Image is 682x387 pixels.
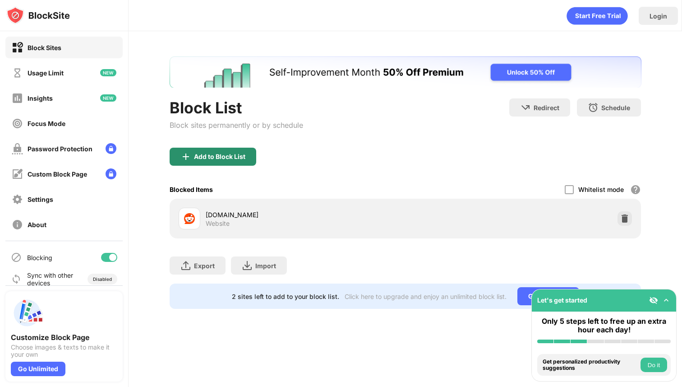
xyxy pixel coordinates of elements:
img: new-icon.svg [100,94,116,102]
img: about-off.svg [12,219,23,230]
iframe: Banner [170,56,641,88]
div: animation [567,7,628,25]
div: Block sites permanently or by schedule [170,121,303,130]
div: Focus Mode [28,120,65,127]
div: Insights [28,94,53,102]
div: Schedule [601,104,630,112]
img: insights-off.svg [12,93,23,104]
div: Settings [28,196,53,203]
div: Usage Limit [28,69,64,77]
div: Choose images & texts to make it your own [11,344,117,358]
div: Redirect [534,104,559,112]
div: Only 5 steps left to free up an extra hour each day! [537,317,671,334]
img: push-custom-page.svg [11,297,43,329]
img: favicons [184,213,195,224]
div: Whitelist mode [578,186,624,193]
div: Import [255,262,276,270]
img: logo-blocksite.svg [6,6,70,24]
div: Custom Block Page [28,170,87,178]
div: Go Unlimited [517,287,579,305]
img: new-icon.svg [100,69,116,76]
img: time-usage-off.svg [12,67,23,79]
div: Export [194,262,215,270]
div: Sync with other devices [27,271,74,287]
div: Block List [170,98,303,117]
div: Login [650,12,667,20]
img: settings-off.svg [12,194,23,205]
div: Blocked Items [170,186,213,193]
button: Do it [641,358,667,372]
img: password-protection-off.svg [12,143,23,154]
img: blocking-icon.svg [11,252,22,263]
div: Disabled [93,276,112,282]
div: [DOMAIN_NAME] [206,210,406,219]
div: Go Unlimited [11,362,65,376]
img: lock-menu.svg [106,143,116,154]
div: Get personalized productivity suggestions [543,359,638,372]
img: sync-icon.svg [11,274,22,284]
img: eye-not-visible.svg [649,296,658,305]
div: Add to Block List [194,153,245,160]
div: Customize Block Page [11,333,117,342]
div: 2 sites left to add to your block list. [232,293,339,300]
div: About [28,221,46,228]
img: customize-block-page-off.svg [12,168,23,180]
img: lock-menu.svg [106,168,116,179]
img: block-on.svg [12,42,23,53]
div: Let's get started [537,296,587,304]
div: Password Protection [28,145,92,153]
div: Click here to upgrade and enjoy an unlimited block list. [345,293,507,300]
img: focus-off.svg [12,118,23,129]
img: omni-setup-toggle.svg [662,296,671,305]
div: Block Sites [28,44,61,51]
div: Blocking [27,254,52,261]
div: Website [206,219,230,228]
